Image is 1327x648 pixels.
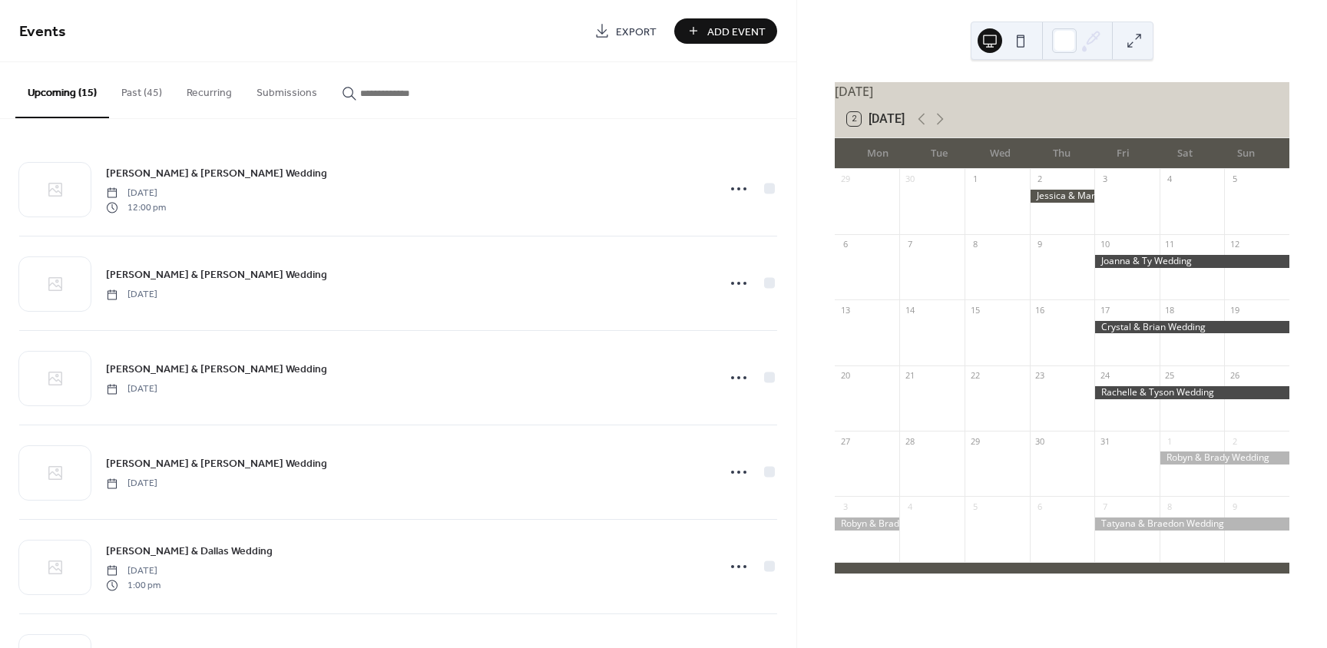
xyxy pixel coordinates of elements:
div: 31 [1099,435,1110,447]
span: [DATE] [106,382,157,396]
a: [PERSON_NAME] & [PERSON_NAME] Wedding [106,360,327,378]
div: Robyn & Brady Wedding [835,517,900,531]
div: Joanna & Ty Wedding [1094,255,1289,268]
span: [PERSON_NAME] & Dallas Wedding [106,544,273,560]
div: Sat [1154,138,1216,169]
div: Fri [1093,138,1154,169]
div: 1 [969,174,981,185]
button: Add Event [674,18,777,44]
div: 1 [1164,435,1176,447]
span: 1:00 pm [106,578,160,592]
div: 2 [1034,174,1046,185]
span: [DATE] [106,187,166,200]
div: Sun [1216,138,1277,169]
div: 4 [904,501,915,512]
div: 3 [839,501,851,512]
div: Rachelle & Tyson Wedding [1094,386,1289,399]
span: [PERSON_NAME] & [PERSON_NAME] Wedding [106,362,327,378]
div: 28 [904,435,915,447]
div: 5 [969,501,981,512]
div: 25 [1164,370,1176,382]
div: Tatyana & Braedon Wedding [1094,517,1289,531]
div: 23 [1034,370,1046,382]
div: 7 [904,239,915,250]
div: 20 [839,370,851,382]
div: 18 [1164,304,1176,316]
div: 3 [1099,174,1110,185]
div: Robyn & Brady Wedding [1160,451,1289,465]
button: Submissions [244,62,329,117]
div: 5 [1229,174,1240,185]
div: 6 [839,239,851,250]
a: [PERSON_NAME] & [PERSON_NAME] Wedding [106,164,327,182]
div: 2 [1229,435,1240,447]
div: 8 [969,239,981,250]
div: Crystal & Brian Wedding [1094,321,1289,334]
div: 30 [904,174,915,185]
div: 8 [1164,501,1176,512]
span: Export [616,24,657,40]
div: 9 [1229,501,1240,512]
div: 13 [839,304,851,316]
div: Jessica & Marty Wedding [1030,190,1095,203]
span: Add Event [707,24,766,40]
span: [DATE] [106,288,157,302]
div: 27 [839,435,851,447]
a: [PERSON_NAME] & [PERSON_NAME] Wedding [106,266,327,283]
span: [DATE] [106,477,157,491]
button: Past (45) [109,62,174,117]
span: [PERSON_NAME] & [PERSON_NAME] Wedding [106,267,327,283]
span: Events [19,17,66,47]
div: 24 [1099,370,1110,382]
div: Tue [908,138,970,169]
div: Thu [1031,138,1093,169]
div: 7 [1099,501,1110,512]
div: 19 [1229,304,1240,316]
div: 11 [1164,239,1176,250]
div: 17 [1099,304,1110,316]
span: [PERSON_NAME] & [PERSON_NAME] Wedding [106,166,327,182]
a: [PERSON_NAME] & [PERSON_NAME] Wedding [106,455,327,472]
button: 2[DATE] [842,108,910,130]
button: Upcoming (15) [15,62,109,118]
div: 29 [969,435,981,447]
div: 10 [1099,239,1110,250]
a: Export [583,18,668,44]
span: [DATE] [106,564,160,578]
button: Recurring [174,62,244,117]
div: 15 [969,304,981,316]
div: 9 [1034,239,1046,250]
div: [DATE] [835,82,1289,101]
div: 14 [904,304,915,316]
div: Wed [970,138,1031,169]
div: 12 [1229,239,1240,250]
div: 6 [1034,501,1046,512]
div: 21 [904,370,915,382]
div: 16 [1034,304,1046,316]
div: 22 [969,370,981,382]
span: 12:00 pm [106,200,166,214]
div: 4 [1164,174,1176,185]
div: Mon [847,138,908,169]
div: 30 [1034,435,1046,447]
span: [PERSON_NAME] & [PERSON_NAME] Wedding [106,456,327,472]
div: 26 [1229,370,1240,382]
div: 29 [839,174,851,185]
a: [PERSON_NAME] & Dallas Wedding [106,542,273,560]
